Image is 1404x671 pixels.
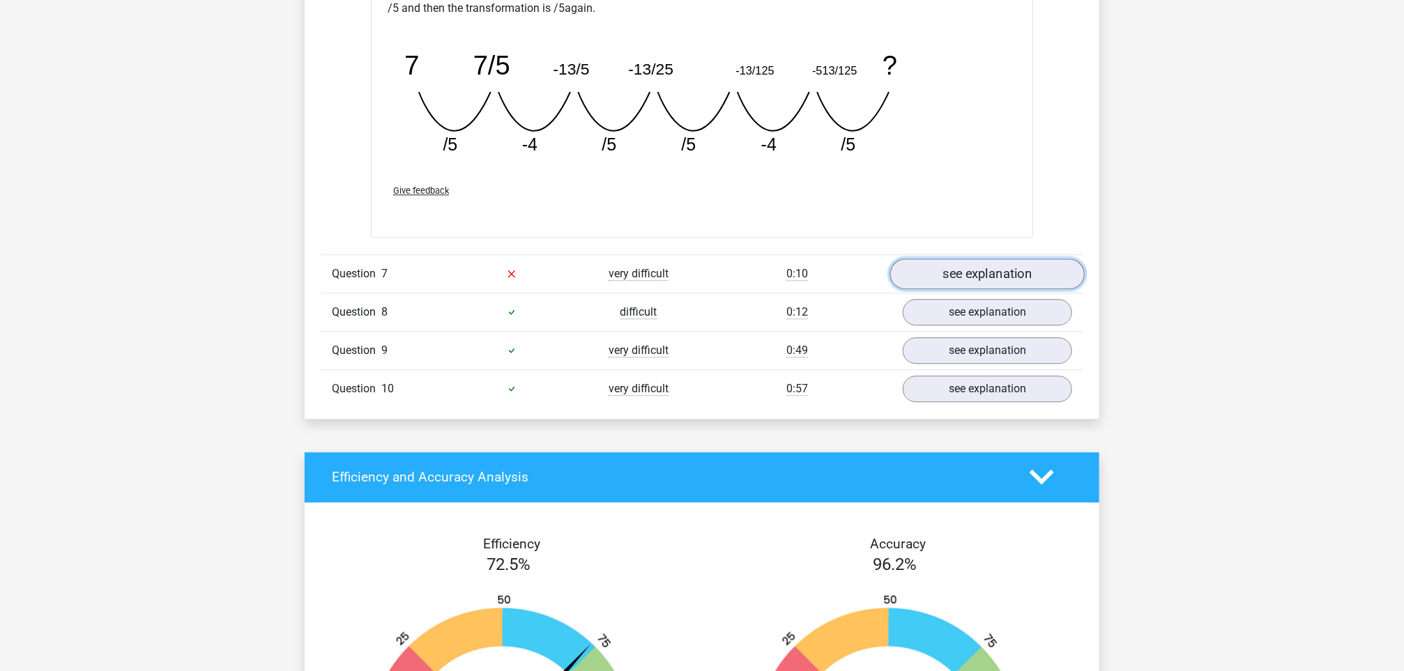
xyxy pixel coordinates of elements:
[890,259,1085,289] a: see explanation
[903,376,1072,402] a: see explanation
[381,344,388,357] span: 9
[841,134,856,154] tspan: /5
[883,51,897,80] tspan: ?
[682,134,696,154] tspan: /5
[404,51,419,80] tspan: 7
[903,299,1072,325] a: see explanation
[812,64,857,77] tspan: -513/125
[609,344,669,357] span: very difficult
[332,265,381,282] span: Question
[602,134,617,154] tspan: /5
[393,185,449,196] span: Give feedback
[735,64,774,77] tspan: -13/125
[609,267,669,281] span: very difficult
[443,134,458,154] tspan: /5
[761,134,777,154] tspan: -4
[332,469,1009,485] h4: Efficiency and Accuracy Analysis
[609,382,669,396] span: very difficult
[628,60,673,78] tspan: -13/25
[786,382,808,396] span: 0:57
[786,267,808,281] span: 0:10
[873,555,917,574] span: 96.2%
[332,304,381,321] span: Question
[522,134,537,154] tspan: -4
[332,536,692,552] h4: Efficiency
[381,382,394,395] span: 10
[786,344,808,357] span: 0:49
[473,51,510,80] tspan: 7/5
[554,60,590,78] tspan: -13/5
[381,305,388,318] span: 8
[381,267,388,280] span: 7
[903,337,1072,364] a: see explanation
[620,305,657,319] span: difficult
[332,380,381,397] span: Question
[332,342,381,359] span: Question
[487,555,531,574] span: 72.5%
[786,305,808,319] span: 0:12
[718,536,1078,552] h4: Accuracy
